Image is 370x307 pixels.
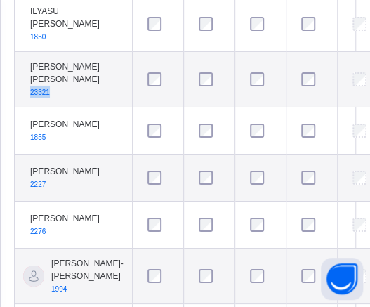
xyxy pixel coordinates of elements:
[51,285,67,293] span: 1994
[30,60,124,86] span: [PERSON_NAME] [PERSON_NAME]
[30,133,46,141] span: 1855
[30,5,124,30] span: ILYASU [PERSON_NAME]
[51,257,124,282] span: [PERSON_NAME]-[PERSON_NAME]
[30,33,46,41] span: 1850
[321,258,363,300] button: Open asap
[30,212,100,225] span: [PERSON_NAME]
[30,228,46,235] span: 2276
[30,165,100,178] span: [PERSON_NAME]
[30,89,50,96] span: 23321
[30,181,46,188] span: 2227
[30,118,100,131] span: [PERSON_NAME]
